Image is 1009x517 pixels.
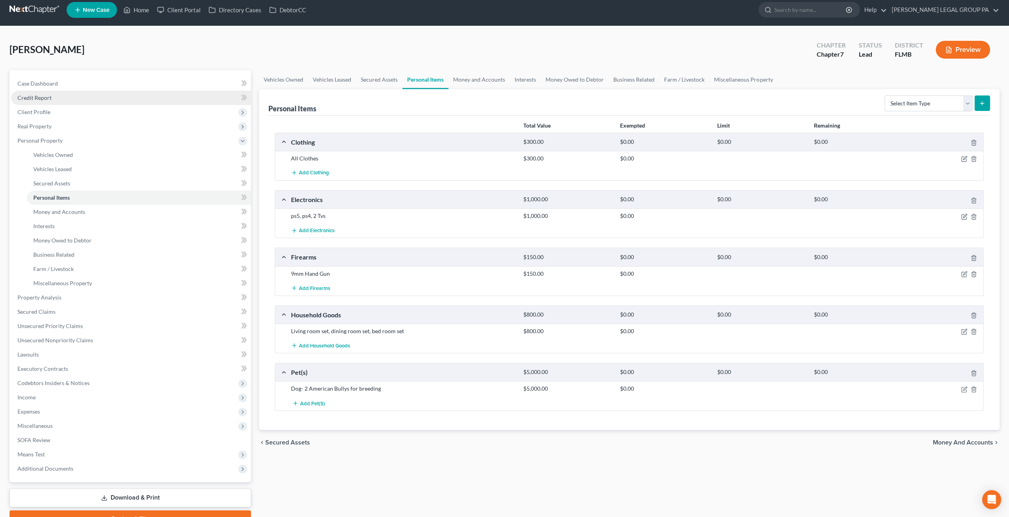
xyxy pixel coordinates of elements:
[33,180,70,187] span: Secured Assets
[519,270,616,278] div: $150.00
[291,396,326,410] button: Add Pet(s)
[17,451,45,458] span: Means Test
[616,212,713,220] div: $0.00
[10,44,84,55] span: [PERSON_NAME]
[11,347,251,362] a: Lawsuits
[11,433,251,447] a: SOFA Review
[11,362,251,376] a: Executory Contracts
[17,351,39,358] span: Lawsuits
[894,50,923,59] div: FLMB
[817,50,846,59] div: Chapter
[11,305,251,319] a: Secured Claims
[17,422,53,429] span: Miscellaneous
[299,343,350,349] span: Add Household Goods
[933,439,993,446] span: Money and Accounts
[17,437,50,443] span: SOFA Review
[17,337,93,343] span: Unsecured Nonpriority Claims
[519,385,616,393] div: $5,000.00
[308,70,356,89] a: Vehicles Leased
[17,123,52,130] span: Real Property
[888,3,999,17] a: [PERSON_NAME] LEGAL GROUP PA
[287,327,519,335] div: Living room set, dining room set, bed room set
[287,385,519,393] div: Dog- 2 American Bullys for breeding
[299,227,335,234] span: Add Electronics
[259,439,265,446] i: chevron_left
[616,155,713,162] div: $0.00
[713,368,810,376] div: $0.00
[83,7,109,13] span: New Case
[659,70,709,89] a: Farm / Livestock
[33,251,75,258] span: Business Related
[810,368,907,376] div: $0.00
[17,408,40,415] span: Expenses
[259,70,308,89] a: Vehicles Owned
[11,76,251,91] a: Case Dashboard
[291,281,330,296] button: Add Firearms
[523,122,551,129] strong: Total Value
[519,311,616,319] div: $800.00
[616,196,713,203] div: $0.00
[287,195,519,204] div: Electronics
[519,138,616,146] div: $300.00
[11,290,251,305] a: Property Analysis
[810,138,907,146] div: $0.00
[291,166,329,180] button: Add Clothing
[616,254,713,261] div: $0.00
[33,280,92,286] span: Miscellaneous Property
[860,3,887,17] a: Help
[153,3,205,17] a: Client Portal
[33,237,92,244] span: Money Owed to Debtor
[713,311,810,319] div: $0.00
[33,265,74,272] span: Farm / Livestock
[265,3,310,17] a: DebtorCC
[810,311,907,319] div: $0.00
[287,368,519,376] div: Pet(s)
[402,70,448,89] a: Personal Items
[259,439,310,446] button: chevron_left Secured Assets
[894,41,923,50] div: District
[858,50,882,59] div: Lead
[17,137,63,144] span: Personal Property
[287,212,519,220] div: ps5, ps4, 2 Tvs
[299,285,330,291] span: Add Firearms
[11,91,251,105] a: Credit Report
[616,327,713,335] div: $0.00
[27,176,251,191] a: Secured Assets
[33,194,70,201] span: Personal Items
[717,122,730,129] strong: Limit
[541,70,609,89] a: Money Owed to Debtor
[17,109,50,115] span: Client Profile
[268,104,316,113] div: Personal Items
[27,205,251,219] a: Money and Accounts
[33,208,85,215] span: Money and Accounts
[448,70,510,89] a: Money and Accounts
[205,3,265,17] a: Directory Cases
[287,155,519,162] div: All Clothes
[27,148,251,162] a: Vehicles Owned
[299,170,329,176] span: Add Clothing
[858,41,882,50] div: Status
[287,138,519,146] div: Clothing
[17,94,52,101] span: Credit Report
[291,223,335,238] button: Add Electronics
[519,254,616,261] div: $150.00
[27,219,251,233] a: Interests
[119,3,153,17] a: Home
[11,319,251,333] a: Unsecured Priority Claims
[936,41,990,59] button: Preview
[17,365,68,372] span: Executory Contracts
[33,223,55,229] span: Interests
[27,162,251,176] a: Vehicles Leased
[609,70,659,89] a: Business Related
[616,385,713,393] div: $0.00
[519,155,616,162] div: $300.00
[291,338,350,353] button: Add Household Goods
[27,191,251,205] a: Personal Items
[27,276,251,290] a: Miscellaneous Property
[774,2,847,17] input: Search by name...
[616,138,713,146] div: $0.00
[17,294,61,301] span: Property Analysis
[713,254,810,261] div: $0.00
[33,151,73,158] span: Vehicles Owned
[300,400,325,406] span: Add Pet(s)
